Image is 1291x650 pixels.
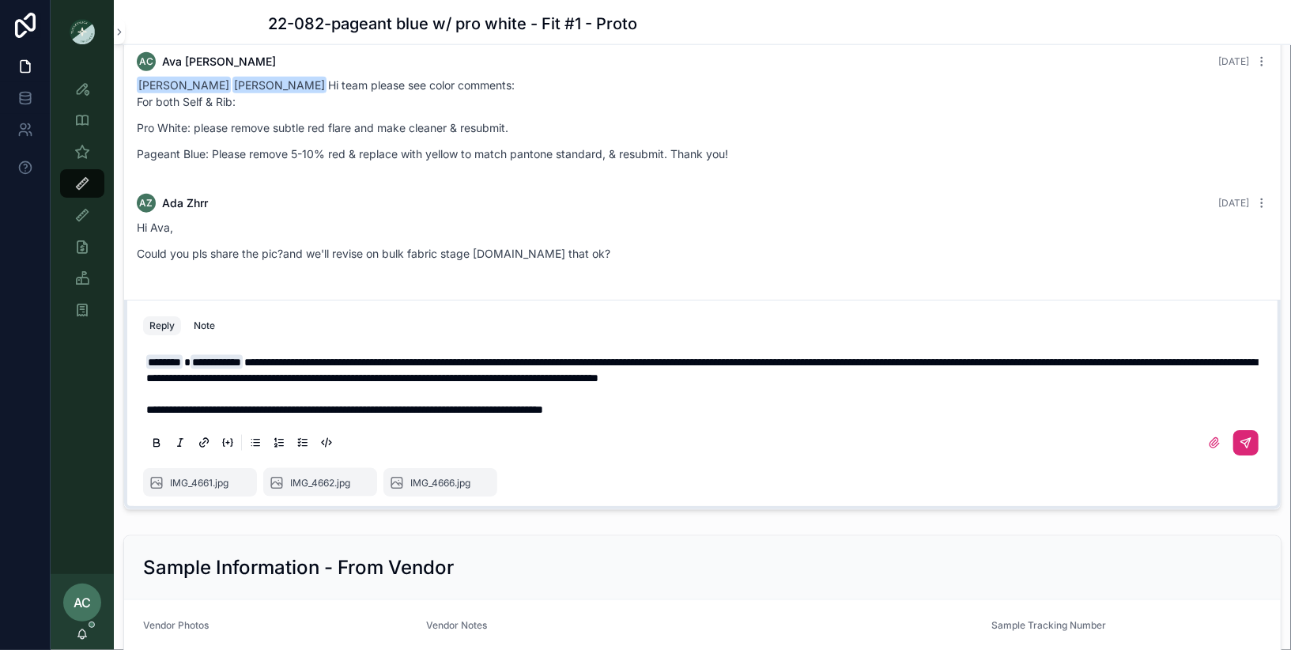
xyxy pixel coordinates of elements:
[137,119,1268,136] p: Pro White: please remove subtle red flare and make cleaner & resubmit.
[137,77,231,93] span: [PERSON_NAME]
[1218,197,1249,209] span: [DATE]
[170,477,228,489] span: IMG_4661.jpg
[51,63,114,345] div: scrollable content
[187,316,221,335] button: Note
[426,619,487,631] span: Vendor Notes
[143,555,454,580] h2: Sample Information - From Vendor
[232,77,327,93] span: [PERSON_NAME]
[70,19,95,44] img: App logo
[137,219,1268,236] p: Hi Ava,
[139,55,153,68] span: AC
[290,477,350,489] span: IMG_4662.jpg
[162,54,276,70] span: Ava [PERSON_NAME]
[137,245,1268,262] p: Could you pls share the pic?and we'll revise on bulk fabric stage [DOMAIN_NAME] that ok?
[268,13,637,35] h1: 22-082-pageant blue w/ pro white - Fit #1 - Proto
[1218,55,1249,67] span: [DATE]
[194,319,215,332] div: Note
[162,195,208,211] span: Ada Zhrr
[410,477,470,489] span: IMG_4666.jpg
[991,619,1106,631] span: Sample Tracking Number
[143,619,209,631] span: Vendor Photos
[137,93,1268,110] p: For both Self & Rib:
[137,77,1268,162] div: Hi team please see color comments:
[143,316,181,335] button: Reply
[140,197,153,210] span: AZ
[137,145,1268,162] p: Pageant Blue: Please remove 5-10% red & replace with yellow to match pantone standard, & resubmit...
[74,593,91,612] span: AC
